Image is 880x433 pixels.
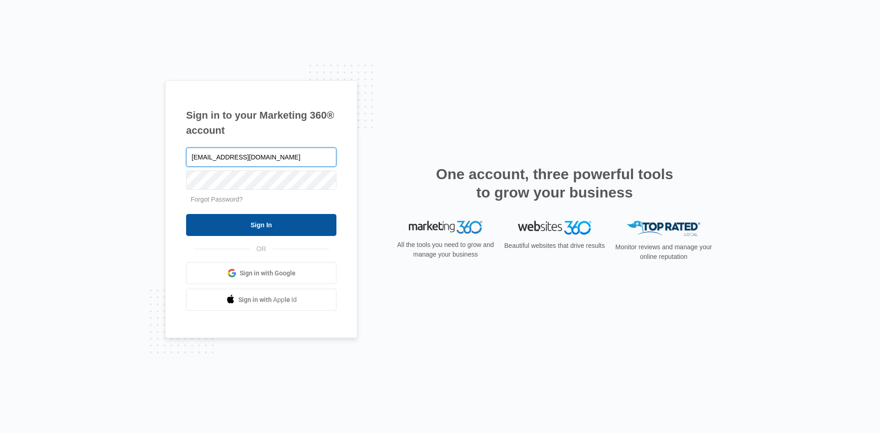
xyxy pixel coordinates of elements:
a: Forgot Password? [191,196,243,203]
img: Websites 360 [518,221,591,234]
input: Sign In [186,214,336,236]
a: Sign in with Google [186,262,336,284]
p: Monitor reviews and manage your online reputation [612,242,715,262]
img: Marketing 360 [409,221,482,234]
input: Email [186,148,336,167]
p: All the tools you need to grow and manage your business [394,240,497,259]
h2: One account, three powerful tools to grow your business [433,165,676,202]
span: Sign in with Apple Id [238,295,297,305]
p: Beautiful websites that drive results [503,241,606,251]
h1: Sign in to your Marketing 360® account [186,108,336,138]
span: Sign in with Google [240,269,296,278]
a: Sign in with Apple Id [186,289,336,311]
img: Top Rated Local [627,221,700,236]
span: OR [250,244,273,254]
